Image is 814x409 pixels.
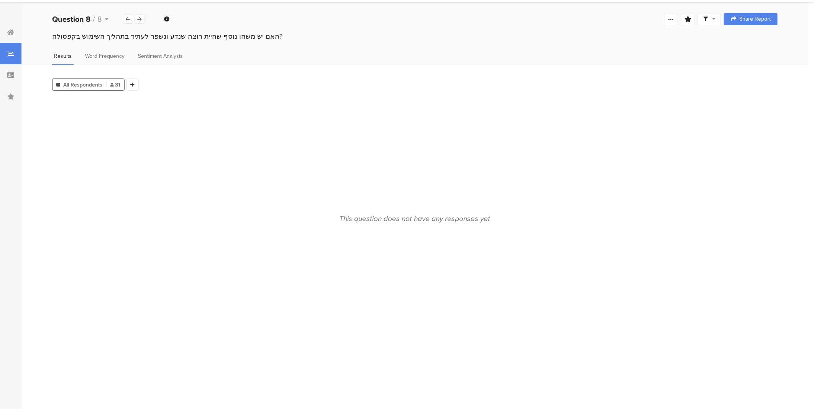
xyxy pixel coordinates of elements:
span: All Respondents [63,81,102,89]
span: Share Report [739,16,771,22]
div: האם יש משהו נוסף שהיית רוצה שנדע ונשפר לעתיד בתהליך השימוש בקפסולה? [52,31,778,41]
b: Question 8 [52,13,90,25]
span: 31 [110,81,120,89]
span: / [93,13,95,25]
span: Results [54,52,72,60]
div: This question does not have any responses yet [340,213,491,224]
span: Sentiment Analysis [138,52,183,60]
span: Word Frequency [85,52,125,60]
span: 8 [97,13,102,25]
